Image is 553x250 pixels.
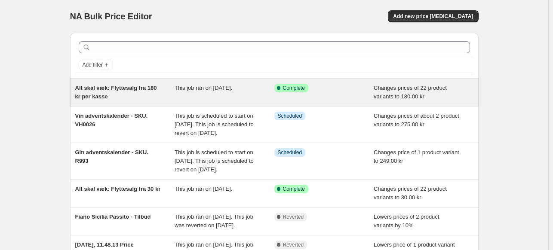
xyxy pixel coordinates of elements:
span: This job ran on [DATE]. [175,186,232,192]
span: Reverted [283,241,304,248]
button: Add new price [MEDICAL_DATA] [388,10,478,22]
span: Gin adventskalender - SKU. R993 [75,149,149,164]
span: Fiano Sicilia Passito - Tilbud [75,213,151,220]
span: Add new price [MEDICAL_DATA] [393,13,473,20]
span: Changes prices of 22 product variants to 30.00 kr [374,186,447,201]
span: This job ran on [DATE]. This job was reverted on [DATE]. [175,213,253,229]
span: Changes price of 1 product variant to 249.00 kr [374,149,459,164]
button: Add filter [79,60,113,70]
span: This job is scheduled to start on [DATE]. This job is scheduled to revert on [DATE]. [175,149,254,173]
span: Complete [283,186,305,192]
span: This job is scheduled to start on [DATE]. This job is scheduled to revert on [DATE]. [175,113,254,136]
span: Alt skal væk: Flyttesalg fra 180 kr per kasse [75,85,157,100]
span: Add filter [83,61,103,68]
span: Vin adventskalender - SKU. VH0026 [75,113,148,128]
span: Changes prices of 22 product variants to 180.00 kr [374,85,447,100]
span: Complete [283,85,305,91]
span: Changes prices of about 2 product variants to 275.00 kr [374,113,459,128]
span: Alt skal væk: Flyttesalg fra 30 kr [75,186,161,192]
span: Reverted [283,213,304,220]
span: This job ran on [DATE]. [175,85,232,91]
span: NA Bulk Price Editor [70,12,152,21]
span: Scheduled [278,149,302,156]
span: Lowers prices of 2 product variants by 10% [374,213,439,229]
span: Scheduled [278,113,302,119]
